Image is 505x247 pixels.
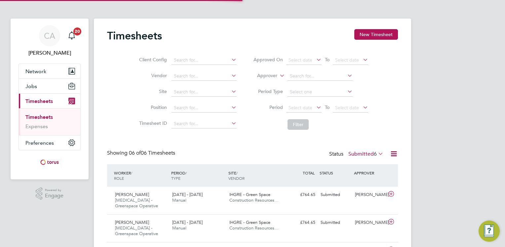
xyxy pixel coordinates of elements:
[19,94,80,108] button: Timesheets
[107,150,176,157] div: Showing
[228,175,245,181] span: VENDOR
[137,88,167,94] label: Site
[25,83,37,89] span: Jobs
[352,189,387,200] div: [PERSON_NAME]
[170,167,227,184] div: PERIOD
[25,114,53,120] a: Timesheets
[137,57,167,63] label: Client Config
[172,56,237,65] input: Search for...
[129,150,175,156] span: 06 Timesheets
[229,225,279,231] span: Construction Resources…
[19,64,80,78] button: Network
[284,217,318,228] div: £764.65
[253,88,283,94] label: Period Type
[172,220,203,225] span: [DATE] - [DATE]
[112,167,170,184] div: WORKER
[335,57,359,63] span: Select date
[172,72,237,81] input: Search for...
[25,98,53,104] span: Timesheets
[131,170,132,175] span: /
[185,170,187,175] span: /
[25,68,46,74] span: Network
[172,119,237,128] input: Search for...
[479,221,500,242] button: Engage Resource Center
[323,103,331,112] span: To
[36,187,64,200] a: Powered byEngage
[38,157,61,168] img: torus-logo-retina.png
[289,105,312,111] span: Select date
[303,170,315,175] span: TOTAL
[19,49,81,57] span: Christopher Anders
[248,73,277,79] label: Approver
[115,197,158,209] span: [MEDICAL_DATA] - Greenspace Operative
[19,25,81,57] a: CA[PERSON_NAME]
[318,217,352,228] div: Submitted
[288,87,353,97] input: Select one
[354,29,398,40] button: New Timesheet
[374,151,377,157] span: 6
[171,175,180,181] span: TYPE
[114,175,124,181] span: ROLE
[19,135,80,150] button: Preferences
[335,105,359,111] span: Select date
[45,193,63,199] span: Engage
[172,192,203,197] span: [DATE] - [DATE]
[25,140,54,146] span: Preferences
[253,57,283,63] label: Approved On
[115,220,149,225] span: [PERSON_NAME]
[352,167,387,179] div: APPROVER
[284,189,318,200] div: £764.65
[107,29,162,42] h2: Timesheets
[318,167,352,179] div: STATUS
[329,150,385,159] div: Status
[19,108,80,135] div: Timesheets
[172,87,237,97] input: Search for...
[352,217,387,228] div: [PERSON_NAME]
[289,57,312,63] span: Select date
[172,197,186,203] span: Manual
[45,187,63,193] span: Powered by
[172,103,237,113] input: Search for...
[115,225,158,236] span: [MEDICAL_DATA] - Greenspace Operative
[227,167,284,184] div: SITE
[44,31,55,40] span: CA
[25,123,48,129] a: Expenses
[19,79,80,93] button: Jobs
[129,150,141,156] span: 06 of
[137,73,167,78] label: Vendor
[19,157,81,168] a: Go to home page
[229,197,279,203] span: Construction Resources…
[115,192,149,197] span: [PERSON_NAME]
[73,27,81,35] span: 20
[137,120,167,126] label: Timesheet ID
[65,25,78,46] a: 20
[348,151,383,157] label: Submitted
[253,104,283,110] label: Period
[172,225,186,231] span: Manual
[323,55,331,64] span: To
[288,72,353,81] input: Search for...
[11,19,89,179] nav: Main navigation
[229,220,270,225] span: IHGRE - Green Space
[318,189,352,200] div: Submitted
[288,119,309,130] button: Filter
[229,192,270,197] span: IHGRE - Green Space
[236,170,238,175] span: /
[137,104,167,110] label: Position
